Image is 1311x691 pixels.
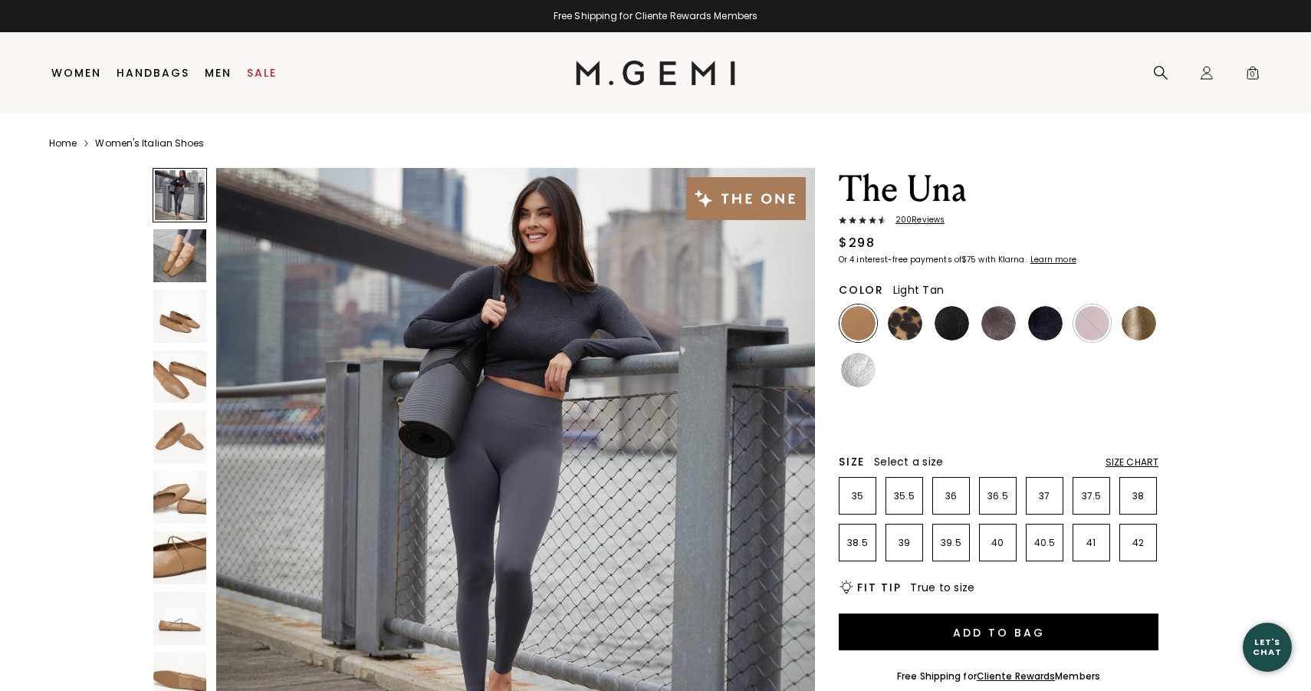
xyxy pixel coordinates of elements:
klarna-placement-style-body: Or 4 interest-free payments of [839,254,961,265]
klarna-placement-style-cta: Learn more [1030,254,1076,265]
a: Women's Italian Shoes [95,137,204,150]
img: Military [935,353,969,387]
a: Home [49,137,77,150]
p: 41 [1073,537,1109,549]
img: Burgundy [1075,306,1109,341]
h2: Size [839,456,865,468]
klarna-placement-style-body: with Klarna [978,254,1028,265]
a: Sale [247,67,277,79]
div: Free Shipping for Members [897,670,1100,683]
a: Cliente Rewards [977,670,1056,683]
img: Antique Rose [1028,353,1063,387]
img: Cocoa [981,306,1016,341]
img: Leopard Print [888,306,922,341]
div: $298 [839,234,875,252]
img: The One tag [686,177,806,220]
p: 40.5 [1027,537,1063,549]
klarna-placement-style-amount: $75 [961,254,976,265]
p: 40 [980,537,1016,549]
button: Add to Bag [839,614,1158,650]
p: 39.5 [933,537,969,549]
a: Handbags [117,67,189,79]
img: Gunmetal [888,353,922,387]
a: 200Reviews [839,216,1158,228]
a: Women [51,67,101,79]
img: The Una [153,471,206,524]
img: The Una [153,350,206,403]
p: 36 [933,490,969,502]
img: The Una [153,410,206,463]
img: Gold [1122,306,1156,341]
h2: Fit Tip [857,581,901,594]
a: Men [205,67,232,79]
img: Chocolate [981,353,1016,387]
img: Black [935,306,969,341]
span: True to size [910,580,974,595]
img: Silver [841,353,876,387]
span: 0 [1245,68,1260,84]
a: Learn more [1029,255,1076,265]
p: 39 [886,537,922,549]
p: 36.5 [980,490,1016,502]
h1: The Una [839,168,1158,211]
p: 35.5 [886,490,922,502]
div: Size Chart [1106,456,1158,469]
p: 38.5 [839,537,876,549]
span: 200 Review s [886,216,945,225]
span: Light Tan [893,282,944,298]
p: 38 [1120,490,1156,502]
img: Light Tan [841,306,876,341]
span: Select a size [874,454,943,469]
img: The Una [153,531,206,584]
img: The Una [153,592,206,645]
img: Navy [841,400,876,434]
p: 35 [839,490,876,502]
img: The Una [153,229,206,282]
h2: Color [839,284,884,296]
p: 37 [1027,490,1063,502]
img: Ballerina Pink [1122,353,1156,387]
p: 37.5 [1073,490,1109,502]
img: Midnight Blue [1028,306,1063,341]
img: M.Gemi [576,61,736,85]
img: Ecru [1075,353,1109,387]
img: The Una [153,290,206,343]
p: 42 [1120,537,1156,549]
div: Let's Chat [1243,637,1292,656]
